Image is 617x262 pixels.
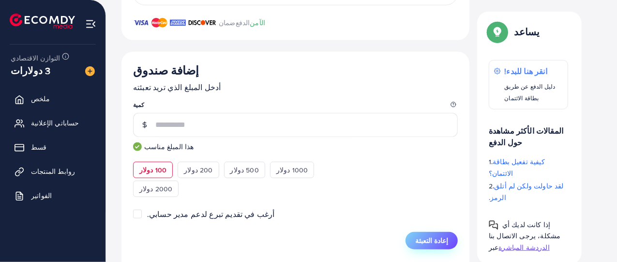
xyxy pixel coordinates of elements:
[576,218,610,255] iframe: محادثة
[151,17,167,29] img: ماركة
[230,165,259,175] font: 500 دولار
[31,118,79,128] font: حساباتي الإعلانية
[133,82,221,92] font: أدخل المبلغ الذي تريد تعبئته
[133,101,145,109] font: كمية
[498,242,550,252] font: الدردشة المباشرة
[489,181,564,202] font: لقد حاولت ولكن لم أتلق الرمز.
[514,25,540,39] font: يساعد
[489,125,563,148] font: المقالات الأكثر مشاهدة حول الدفع
[31,167,75,176] font: روابط المنتجات
[505,66,547,77] font: انقر هنا للبدء!
[133,142,142,151] img: مرشد
[133,62,199,78] font: إضافة صندوق
[415,236,448,246] font: إعادة التعبئة
[489,23,506,41] img: دليل النوافذ المنبثقة
[219,18,236,28] font: ضمان
[276,165,308,175] font: 1000 دولار
[144,142,194,151] font: هذا المبلغ مناسب
[31,191,52,200] font: الفواتير
[31,142,46,152] font: قسط
[505,82,556,102] font: دليل الدفع عن طريق بطاقة الائتمان
[7,89,98,108] a: ملخص
[11,53,60,63] font: التوازن الاقتصادي
[85,66,95,76] img: صورة
[147,209,275,219] font: أرغب في تقديم تبرع لدعم مدير حسابي.
[250,18,265,28] font: الآمن
[139,165,166,175] font: 100 دولار
[406,232,458,249] button: إعادة التعبئة
[188,17,216,29] img: ماركة
[133,17,149,29] img: ماركة
[236,18,250,28] font: الدفع
[7,113,98,133] a: حساباتي الإعلانية
[489,220,498,230] img: دليل النوافذ المنبثقة
[10,14,75,29] img: الشعار
[170,17,186,29] img: ماركة
[489,157,545,178] font: كيفية تفعيل بطاقة الائتمان؟
[139,184,172,194] font: 2000 دولار
[7,186,98,205] a: الفواتير
[7,162,98,181] a: روابط المنتجات
[489,181,494,191] font: 2.
[184,165,212,175] font: 200 دولار
[489,220,561,252] font: إذا كانت لديك أي مشكلة، يرجى الاتصال بنا عبر
[7,138,98,157] a: قسط
[85,18,96,30] img: قائمة طعام
[489,157,493,167] font: 1.
[31,94,50,104] font: ملخص
[11,63,50,77] font: 3 دولارات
